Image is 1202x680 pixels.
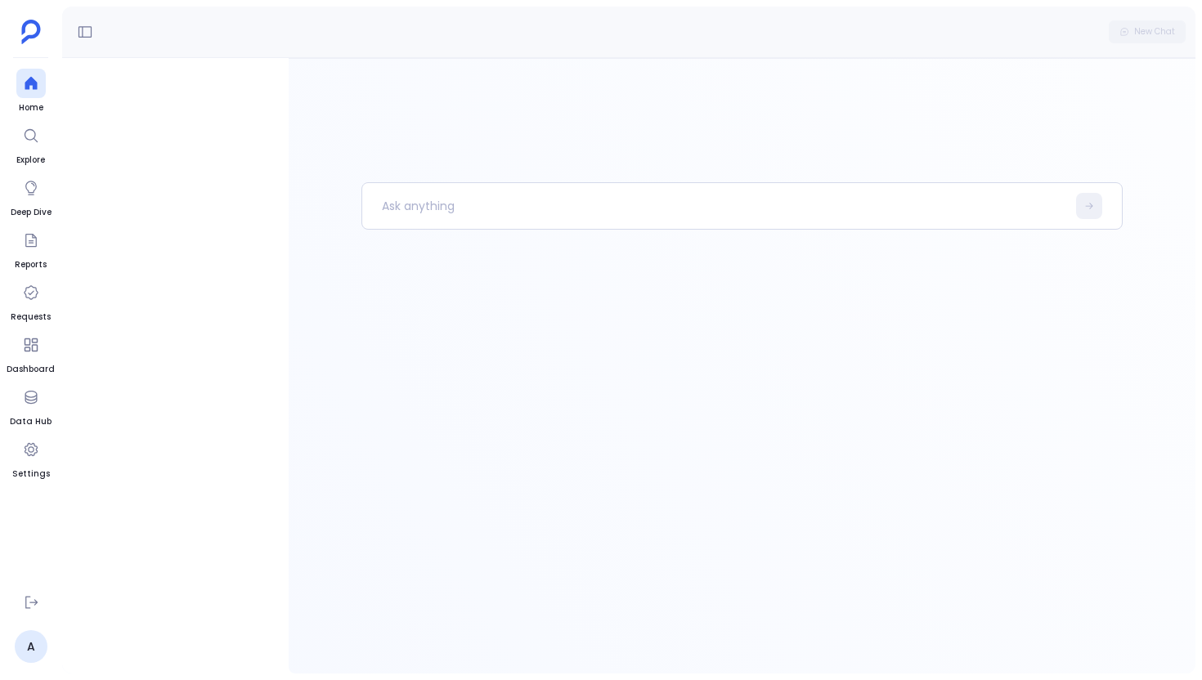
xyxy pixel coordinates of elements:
[11,311,51,324] span: Requests
[12,435,50,481] a: Settings
[11,206,52,219] span: Deep Dive
[21,20,41,44] img: petavue logo
[16,154,46,167] span: Explore
[11,173,52,219] a: Deep Dive
[7,330,55,376] a: Dashboard
[16,101,46,114] span: Home
[15,630,47,663] a: A
[10,382,52,428] a: Data Hub
[10,415,52,428] span: Data Hub
[16,121,46,167] a: Explore
[7,363,55,376] span: Dashboard
[15,226,47,271] a: Reports
[12,467,50,481] span: Settings
[15,258,47,271] span: Reports
[16,69,46,114] a: Home
[11,278,51,324] a: Requests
